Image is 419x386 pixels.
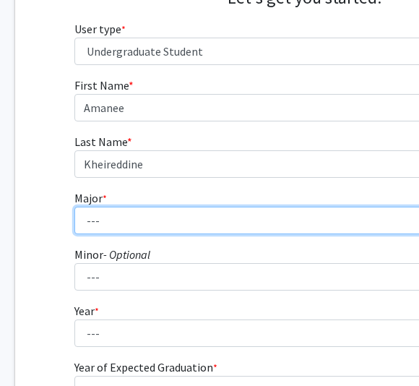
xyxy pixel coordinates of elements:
span: First Name [74,78,129,93]
iframe: Chat [11,321,61,375]
label: Year [74,302,99,319]
i: - Optional [103,247,150,262]
label: Minor [74,246,150,263]
label: Major [74,189,107,207]
label: Year of Expected Graduation [74,359,217,376]
span: Last Name [74,134,127,149]
label: User type [74,20,126,38]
